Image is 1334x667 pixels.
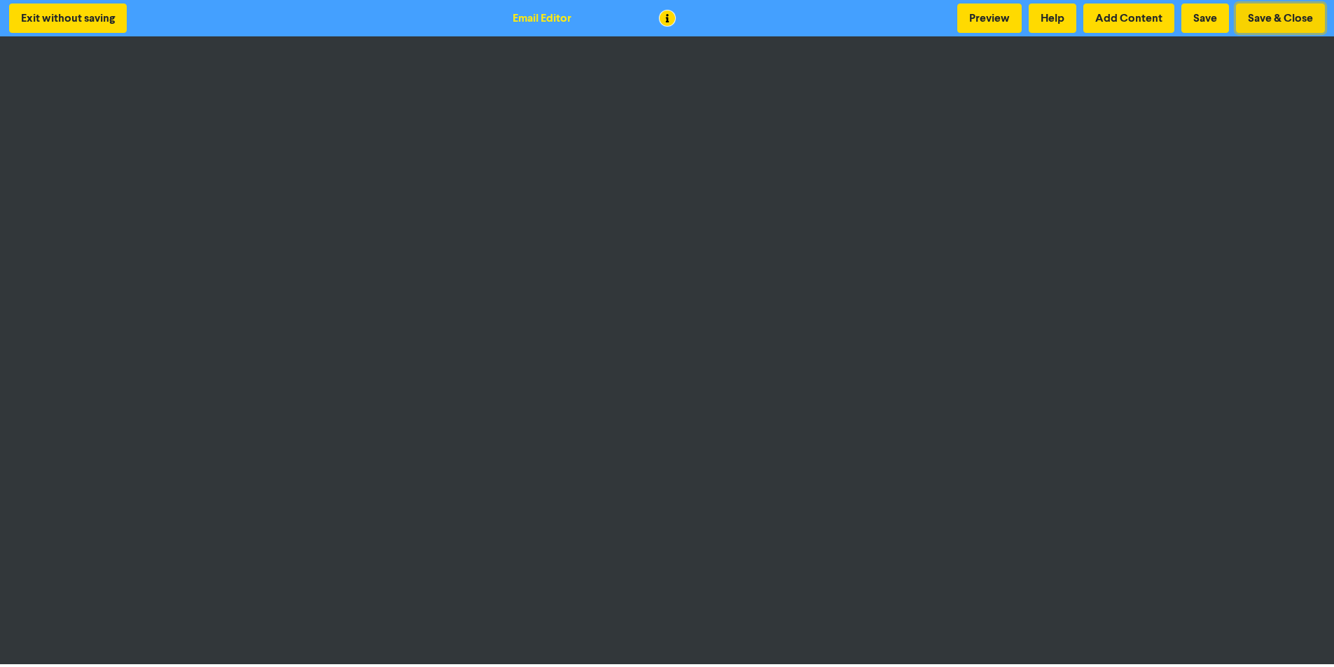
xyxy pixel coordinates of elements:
button: Save [1181,3,1229,33]
button: Save & Close [1236,3,1325,33]
button: Preview [957,3,1022,33]
div: Email Editor [513,10,571,27]
button: Help [1029,3,1076,33]
button: Exit without saving [9,3,127,33]
button: Add Content [1083,3,1174,33]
